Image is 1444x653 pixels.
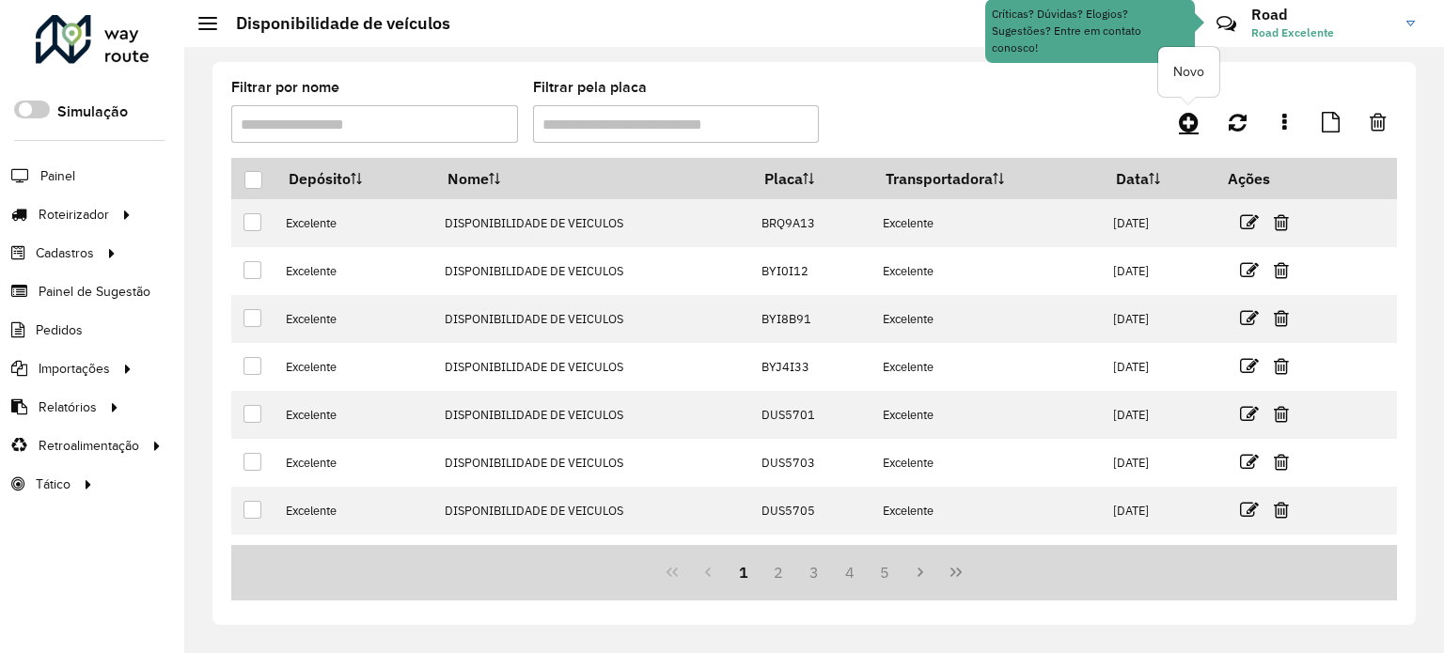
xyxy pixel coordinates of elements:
[872,439,1103,487] td: Excelente
[1274,545,1289,570] a: Excluir
[36,243,94,263] span: Cadastros
[434,391,752,439] td: DISPONIBILIDADE DE VEICULOS
[40,166,75,186] span: Painel
[1104,439,1216,487] td: [DATE]
[872,295,1103,343] td: Excelente
[434,247,752,295] td: DISPONIBILIDADE DE VEICULOS
[275,159,434,199] th: Depósito
[1240,449,1259,474] a: Editar
[434,439,752,487] td: DISPONIBILIDADE DE VEICULOS
[39,397,97,417] span: Relatórios
[1104,487,1216,535] td: [DATE]
[39,282,150,302] span: Painel de Sugestão
[1104,391,1216,439] td: [DATE]
[1240,257,1259,283] a: Editar
[275,199,434,247] td: Excelente
[1216,159,1328,198] th: Ações
[796,554,832,590] button: 3
[872,487,1103,535] td: Excelente
[752,439,873,487] td: DUS5703
[726,554,761,590] button: 1
[39,205,109,225] span: Roteirizador
[752,391,873,439] td: DUS5701
[752,343,873,391] td: BYJ4I33
[1274,210,1289,235] a: Excluir
[752,247,873,295] td: BYI0I12
[872,391,1103,439] td: Excelente
[1240,401,1259,427] a: Editar
[434,199,752,247] td: DISPONIBILIDADE DE VEICULOS
[1158,47,1219,97] div: Novo
[872,199,1103,247] td: Excelente
[275,535,434,583] td: Excelente
[275,343,434,391] td: Excelente
[872,343,1103,391] td: Excelente
[1206,4,1247,44] a: Contato Rápido
[217,13,450,34] h2: Disponibilidade de veículos
[752,535,873,583] td: DUS5706
[434,487,752,535] td: DISPONIBILIDADE DE VEICULOS
[533,76,647,99] label: Filtrar pela placa
[1104,343,1216,391] td: [DATE]
[1104,159,1216,199] th: Data
[872,159,1103,199] th: Transportadora
[1104,535,1216,583] td: [DATE]
[752,487,873,535] td: DUS5705
[275,487,434,535] td: Excelente
[1240,305,1259,331] a: Editar
[872,535,1103,583] td: Excelente
[39,359,110,379] span: Importações
[1274,305,1289,331] a: Excluir
[1104,199,1216,247] td: [DATE]
[57,101,128,123] label: Simulação
[761,554,796,590] button: 2
[1274,497,1289,522] a: Excluir
[752,199,873,247] td: BRQ9A13
[36,320,83,340] span: Pedidos
[752,159,873,199] th: Placa
[1274,449,1289,474] a: Excluir
[275,391,434,439] td: Excelente
[1251,24,1392,41] span: Road Excelente
[1104,295,1216,343] td: [DATE]
[1240,497,1259,522] a: Editar
[36,474,71,494] span: Tático
[434,159,752,199] th: Nome
[902,554,938,590] button: Next Page
[1251,6,1392,23] h3: Road
[938,554,974,590] button: Last Page
[832,554,868,590] button: 4
[1274,353,1289,379] a: Excluir
[1274,257,1289,283] a: Excluir
[1274,401,1289,427] a: Excluir
[1104,247,1216,295] td: [DATE]
[434,535,752,583] td: DISPONIBILIDADE DE VEICULOS
[231,76,339,99] label: Filtrar por nome
[868,554,903,590] button: 5
[1240,353,1259,379] a: Editar
[275,247,434,295] td: Excelente
[434,343,752,391] td: DISPONIBILIDADE DE VEICULOS
[1240,210,1259,235] a: Editar
[275,295,434,343] td: Excelente
[434,295,752,343] td: DISPONIBILIDADE DE VEICULOS
[1240,545,1259,570] a: Editar
[275,439,434,487] td: Excelente
[872,247,1103,295] td: Excelente
[39,436,139,456] span: Retroalimentação
[752,295,873,343] td: BYI8B91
